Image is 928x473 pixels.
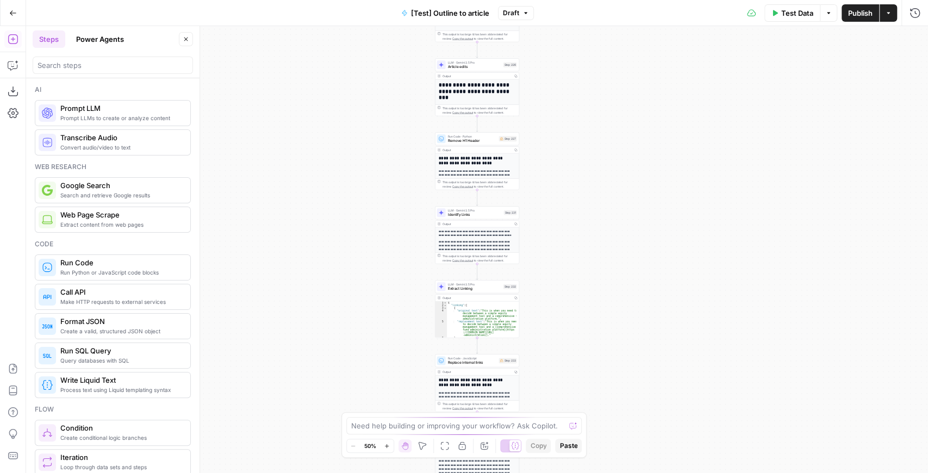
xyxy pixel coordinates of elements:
span: Search and retrieve Google results [60,191,182,200]
button: Copy [526,439,551,453]
div: Code [35,239,191,249]
span: Copy the output [452,185,473,188]
span: Write Liquid Text [60,375,182,385]
span: Condition [60,422,182,433]
span: Create a valid, structured JSON object [60,327,182,335]
span: Copy the output [452,111,473,114]
div: This output is too large & has been abbreviated for review. to view the full content. [443,180,517,189]
div: 3 [435,307,447,309]
span: Run Code [60,257,182,268]
button: Publish [842,4,879,22]
span: Extract Linking [448,286,501,291]
span: Paste [559,441,577,451]
span: Copy [530,441,546,451]
span: Extract content from web pages [60,220,182,229]
span: Run Code · Python [448,134,497,139]
div: 1 [435,301,447,304]
span: Toggle code folding, rows 1 through 36 [444,301,447,304]
button: Test Data [764,4,820,22]
span: Create conditional logic branches [60,433,182,442]
span: LLM · Gemini 2.5 Pro [448,282,501,287]
span: Replace internal links [448,360,497,365]
span: Copy the output [452,37,473,40]
span: Call API [60,287,182,297]
span: Test Data [781,8,813,18]
span: Remove H1 Header [448,138,497,144]
span: LLM · Gemini 2.5 Pro [448,60,501,65]
span: 50% [364,441,376,450]
button: Steps [33,30,65,48]
span: Web Page Scrape [60,209,182,220]
div: 6 [435,337,447,339]
span: Run Python or JavaScript code blocks [60,268,182,277]
span: Process text using Liquid templating syntax [60,385,182,394]
div: Output [443,222,511,226]
span: Toggle code folding, rows 2 through 35 [444,304,447,307]
span: Identify Links [448,212,502,217]
div: This output is too large & has been abbreviated for review. to view the full content. [443,254,517,263]
span: Publish [848,8,873,18]
div: Step 231 [504,210,517,215]
div: Web research [35,162,191,172]
button: [Test] Outline to article [395,4,496,22]
input: Search steps [38,60,188,71]
button: Paste [555,439,582,453]
div: This output is too large & has been abbreviated for review. to view the full content. [443,32,517,41]
span: Loop through data sets and steps [60,463,182,471]
div: Output [443,148,511,152]
div: Output [443,74,511,78]
span: Prompt LLMs to create or analyze content [60,114,182,122]
span: Convert audio/video to text [60,143,182,152]
div: LLM · Gemini 2.5 ProExtract LinkingStep 232Output{ "linking":[ { "original_text":"This is when yo... [435,280,519,338]
button: Power Agents [70,30,130,48]
div: Output [443,296,511,300]
span: Iteration [60,452,182,463]
g: Edge from step_225 to step_226 [476,42,478,58]
div: Output [443,370,511,374]
span: Query databases with SQL [60,356,182,365]
span: Toggle code folding, rows 3 through 6 [444,307,447,309]
span: Run SQL Query [60,345,182,356]
div: Ai [35,85,191,95]
g: Edge from step_231 to step_232 [476,264,478,279]
button: Draft [498,6,534,20]
div: Step 226 [503,63,517,67]
div: This output is too large & has been abbreviated for review. to view the full content. [443,402,517,410]
span: Format JSON [60,316,182,327]
div: Step 233 [499,358,517,363]
div: Step 232 [503,284,517,289]
div: This output is too large & has been abbreviated for review. to view the full content. [443,106,517,115]
span: Prompt LLM [60,103,182,114]
span: LLM · Gemini 2.5 Pro [448,208,502,213]
span: Article edits [448,64,501,70]
div: 2 [435,304,447,307]
span: Run Code · JavaScript [448,356,497,360]
span: Google Search [60,180,182,191]
g: Edge from step_227 to step_231 [476,190,478,206]
span: Draft [503,8,519,18]
div: Flow [35,404,191,414]
span: Transcribe Audio [60,132,182,143]
span: Make HTTP requests to external services [60,297,182,306]
div: Step 227 [499,136,517,141]
span: Copy the output [452,407,473,410]
g: Edge from step_226 to step_227 [476,116,478,132]
div: 4 [435,309,447,320]
div: 5 [435,320,447,337]
g: Edge from step_232 to step_233 [476,338,478,353]
span: [Test] Outline to article [411,8,489,18]
span: Copy the output [452,259,473,262]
